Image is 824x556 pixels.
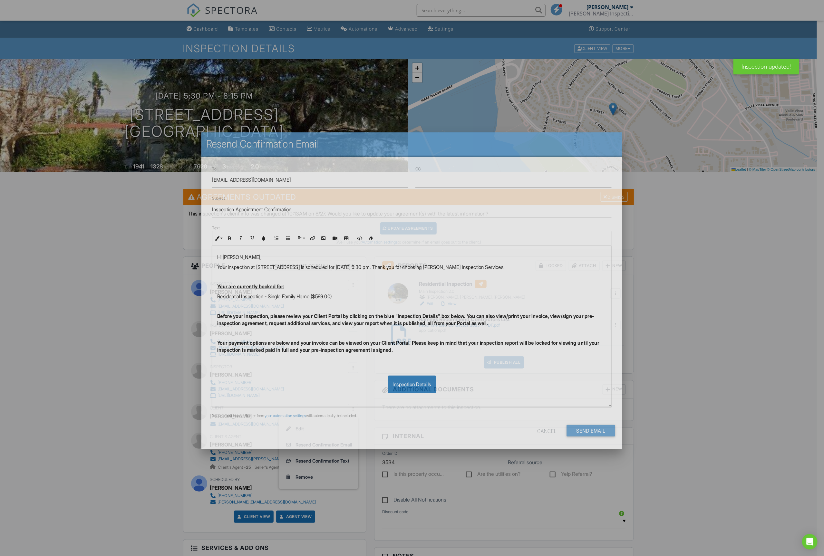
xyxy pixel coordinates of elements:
[217,312,594,326] strong: Before your inspection, please review your Client Portal by clicking on the blue "Inspection Deta...
[416,167,421,171] label: CC
[341,232,352,244] button: Insert Table
[802,534,818,550] div: Open Intercom Messenger
[217,263,606,270] p: Your inspection at [STREET_ADDRESS] is scheduled for [DATE] 5:30 pm. Thank you for choosing [PERS...
[329,232,341,244] button: Insert Video
[733,59,799,74] div: Inspection updated!
[295,232,306,244] button: Align
[212,196,225,201] label: Subject
[217,292,606,300] p: Residential Inspection - Single Family Home ($599.00)
[258,232,269,244] button: Colors
[388,381,436,388] a: Inspection Details
[217,254,606,261] p: Hi [PERSON_NAME],
[212,225,220,230] label: Text
[271,232,282,244] button: Ordered List
[212,167,217,171] label: To
[235,232,247,244] button: Italic (Ctrl+I)
[247,232,258,244] button: Underline (Ctrl+U)
[318,232,329,244] button: Insert Image (Ctrl+P)
[224,232,235,244] button: Bold (Ctrl+B)
[208,413,615,418] div: Your default header/footer from will automatically be included.
[354,232,365,244] button: Code View
[538,425,557,436] div: Cancel
[217,283,284,290] u: Your are currently booked for:
[365,232,376,244] button: Clear Formatting
[217,339,599,353] strong: Your payment options are below and your invoice can be viewed on your Client Portal. Please keep ...
[265,413,306,418] a: your automation settings
[567,425,616,436] input: Send Email
[388,376,436,393] div: Inspection Details
[206,138,618,150] h2: Resend Confirmation Email
[212,232,224,244] button: Inline Style
[306,232,318,244] button: Insert Link (Ctrl+K)
[282,232,294,244] button: Unordered List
